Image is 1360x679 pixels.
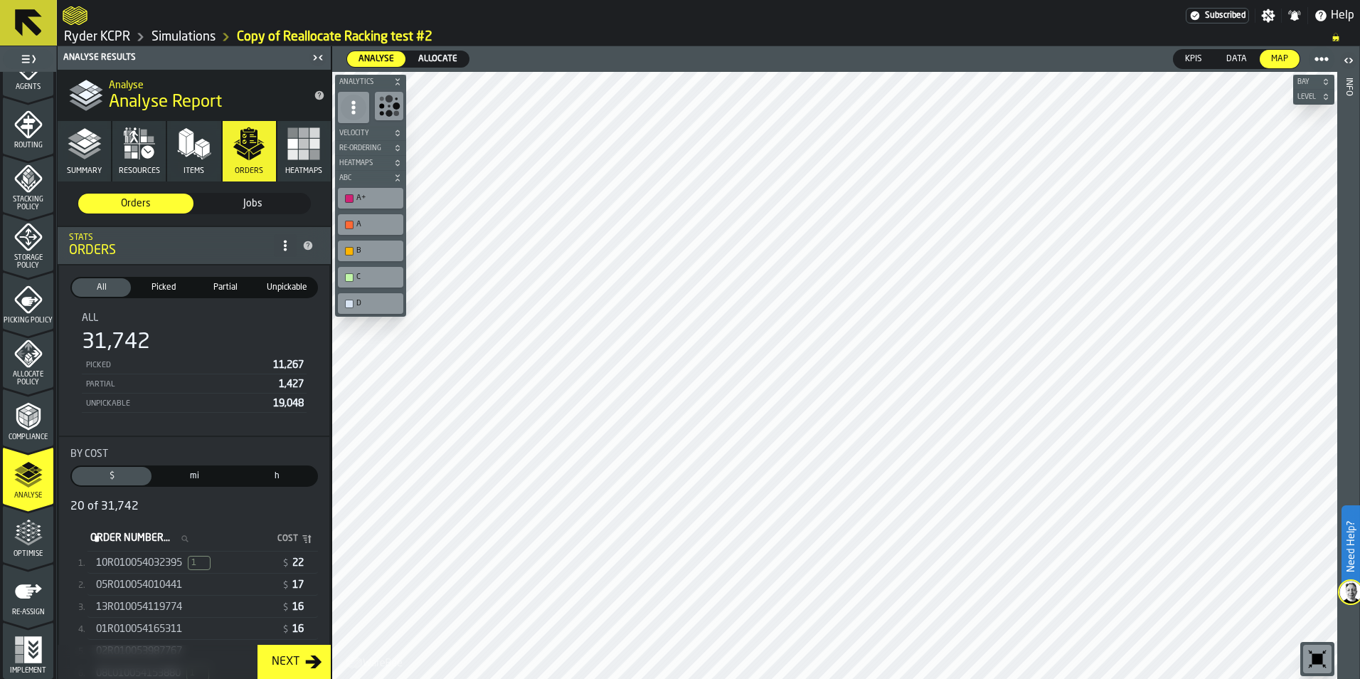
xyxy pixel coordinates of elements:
[3,214,53,270] li: menu Storage Policy
[283,625,288,635] span: $
[1215,50,1258,68] div: thumb
[82,312,307,324] div: Title
[1186,8,1249,23] div: Menu Subscription
[341,217,400,232] div: A
[1221,53,1253,65] span: Data
[3,254,53,270] span: Storage Policy
[308,49,328,66] label: button-toggle-Close me
[195,194,310,214] div: thumb
[256,277,318,298] label: button-switch-multi-Unpickable (19,048)
[3,317,53,325] span: Picking Policy
[335,264,406,290] div: button-toolbar-undefined
[1282,9,1307,23] label: button-toggle-Notifications
[188,556,211,570] span: Unpickable Lines
[157,470,231,483] span: mi
[1343,507,1359,586] label: Need Help?
[60,53,308,63] div: Analyse Results
[283,581,288,591] span: $
[87,618,318,640] div: StatList-item-[object Object]
[3,505,53,562] li: menu Optimise
[82,312,98,324] span: All
[237,467,317,485] div: thumb
[406,51,469,68] label: button-switch-multi-Allocate
[201,196,304,211] span: Jobs
[1308,7,1360,24] label: button-toggle-Help
[335,75,406,89] button: button-
[72,278,131,297] div: thumb
[335,290,406,317] div: button-toolbar-undefined
[85,399,267,409] div: Unpickable
[82,374,307,394] div: StatList-item-Partial
[82,394,307,413] div: StatList-item-Unpickable
[153,465,235,487] label: button-switch-multi-Distance
[87,640,318,662] div: StatList-item-[object Object]
[70,448,318,460] div: Title
[96,623,182,635] span: 01R010054165311
[85,361,267,370] div: Picked
[3,155,53,212] li: menu Stacking Policy
[335,156,406,170] button: button-
[70,448,108,460] span: By Cost
[119,167,160,176] span: Resources
[3,142,53,149] span: Routing
[1205,11,1245,21] span: Subscribed
[1331,7,1354,24] span: Help
[1255,9,1281,23] label: button-toggle-Settings
[273,360,304,370] span: 11,267
[69,243,274,258] div: Orders
[255,534,298,544] span: Cost
[279,379,304,389] span: 1,427
[198,281,252,294] span: Partial
[90,532,170,544] span: label
[335,211,406,238] div: button-toolbar-undefined
[3,609,53,616] span: Re-assign
[63,3,87,28] a: logo-header
[152,29,216,45] a: link-to-/wh/i/e7c9458a-e06e-4081-83c7-e9dda86d60fd
[194,193,311,214] label: button-switch-multi-Jobs
[237,29,432,45] a: link-to-/wh/i/e7c9458a-e06e-4081-83c7-e9dda86d60fd/simulations/043a0ed9-bd47-4586-ad1b-d91a90ea10d9
[341,191,400,206] div: A+
[3,330,53,387] li: menu Allocate Policy
[341,270,400,285] div: C
[335,171,406,185] button: button-
[3,97,53,154] li: menu Routing
[235,465,318,487] label: button-switch-multi-Time
[292,624,307,634] span: 16
[184,167,204,176] span: Items
[353,53,400,65] span: Analyse
[87,552,318,574] div: StatList-item-[object Object]
[3,447,53,504] li: menu Analyse
[257,645,331,679] button: button-Next
[70,277,132,298] label: button-switch-multi-All (31,742)
[82,330,150,355] div: 31,742
[70,301,318,424] div: stat-All
[1295,78,1319,86] span: Bay
[356,299,399,308] div: D
[336,130,391,137] span: Velocity
[413,53,463,65] span: Allocate
[63,28,1354,46] nav: Breadcrumb
[3,196,53,211] span: Stacking Policy
[1259,49,1300,69] label: button-switch-multi-Map
[84,196,188,211] span: Orders
[3,38,53,95] li: menu Agents
[335,141,406,155] button: button-
[257,278,317,297] div: thumb
[87,530,200,548] input: label
[109,77,302,91] h2: Sub Title
[1179,53,1208,65] span: KPIs
[75,470,149,483] span: $
[335,126,406,140] button: button-
[356,220,399,229] div: A
[96,557,182,569] span: 10R010054032395
[69,233,274,243] div: Stats
[3,622,53,679] li: menu Implement
[3,550,53,558] span: Optimise
[1214,49,1259,69] label: button-switch-multi-Data
[266,653,305,670] div: Next
[356,246,399,256] div: B
[3,83,53,91] span: Agents
[64,29,130,45] a: link-to-/wh/i/e7c9458a-e06e-4081-83c7-e9dda86d60fd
